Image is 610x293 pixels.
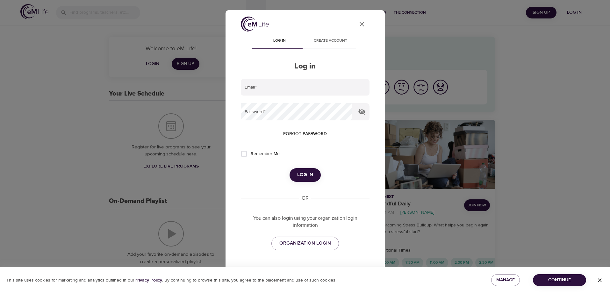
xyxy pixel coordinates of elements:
[271,237,339,250] a: ORGANIZATION LOGIN
[279,239,331,247] span: ORGANIZATION LOGIN
[241,34,370,49] div: disabled tabs example
[538,276,581,284] span: Continue
[241,62,370,71] h2: Log in
[281,128,329,140] button: Forgot password
[241,215,370,229] p: You can also login using your organization login information
[290,168,321,182] button: Log in
[241,17,269,32] img: logo
[299,195,311,202] div: OR
[251,151,280,157] span: Remember Me
[283,130,327,138] span: Forgot password
[134,277,162,283] b: Privacy Policy
[309,38,352,44] span: Create account
[258,38,301,44] span: Log in
[354,17,370,32] button: close
[496,276,515,284] span: Manage
[297,171,313,179] span: Log in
